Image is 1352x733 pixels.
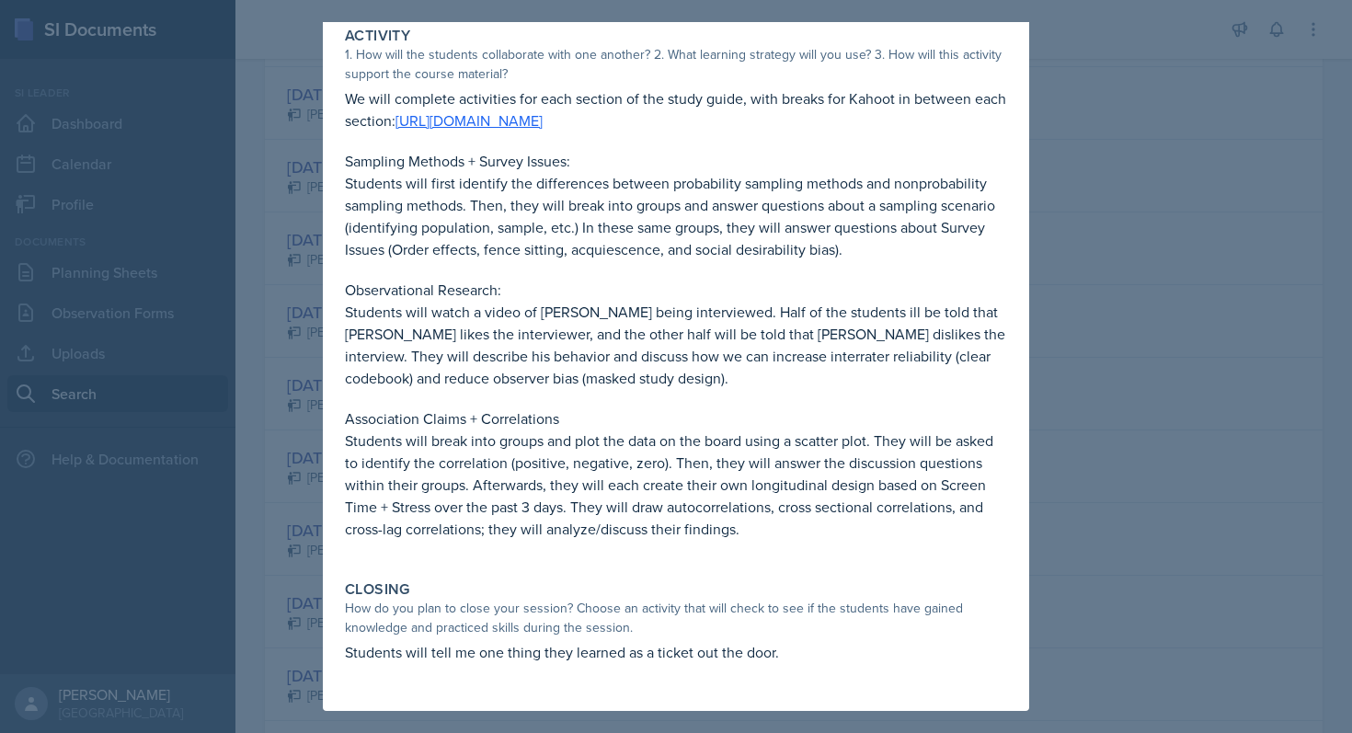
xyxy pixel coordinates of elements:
p: Association Claims + Correlations [345,407,1007,429]
p: Observational Research: [345,279,1007,301]
label: Activity [345,27,410,45]
div: 1. How will the students collaborate with one another? 2. What learning strategy will you use? 3.... [345,45,1007,84]
p: Students will first identify the differences between probability sampling methods and nonprobabil... [345,172,1007,260]
p: Students will break into groups and plot the data on the board using a scatter plot. They will be... [345,429,1007,540]
p: Sampling Methods + Survey Issues: [345,150,1007,172]
p: Students will tell me one thing they learned as a ticket out the door. [345,641,1007,663]
label: Closing [345,580,410,599]
div: How do you plan to close your session? Choose an activity that will check to see if the students ... [345,599,1007,637]
a: [URL][DOMAIN_NAME] [395,110,543,131]
p: We will complete activities for each section of the study guide, with breaks for Kahoot in betwee... [345,87,1007,132]
p: Students will watch a video of [PERSON_NAME] being interviewed. Half of the students ill be told ... [345,301,1007,389]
